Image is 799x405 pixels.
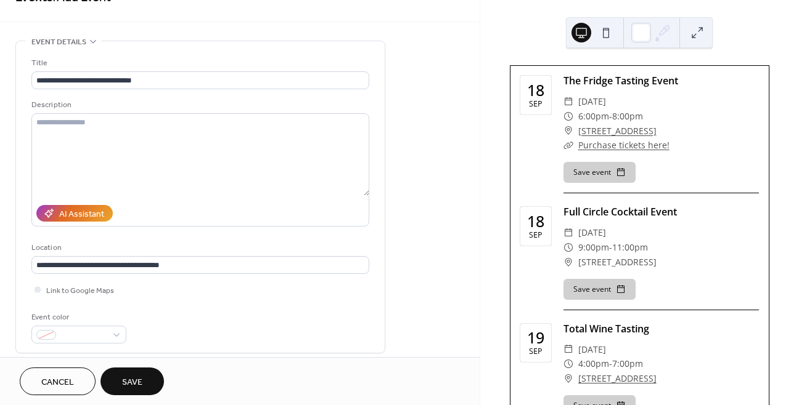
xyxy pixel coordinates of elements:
span: [DATE] [578,225,606,240]
div: Sep [529,231,543,239]
button: Save event [563,279,636,300]
button: Cancel [20,367,96,395]
button: AI Assistant [36,205,113,222]
div: Full Circle Cocktail Event [563,204,759,219]
div: AI Assistant [59,208,104,221]
div: ​ [563,240,573,255]
div: ​ [563,342,573,357]
div: ​ [563,356,573,371]
span: 8:00pm [612,109,643,124]
span: [STREET_ADDRESS] [578,255,657,270]
span: Link to Google Maps [46,284,114,297]
div: ​ [563,371,573,386]
span: 7:00pm [612,356,643,371]
span: 9:00pm [578,240,609,255]
span: 6:00pm [578,109,609,124]
span: - [609,109,612,124]
div: ​ [563,225,573,240]
a: [STREET_ADDRESS] [578,124,657,138]
div: ​ [563,109,573,124]
span: Cancel [41,376,74,389]
button: Save event [563,162,636,183]
div: ​ [563,94,573,109]
span: - [609,356,612,371]
div: Description [31,98,367,111]
a: [STREET_ADDRESS] [578,371,657,386]
div: Sep [529,100,543,108]
span: [DATE] [578,342,606,357]
div: Total Wine Tasting [563,321,759,336]
div: ​ [563,255,573,270]
div: 19 [527,330,544,345]
span: 4:00pm [578,356,609,371]
a: The Fridge Tasting Event [563,74,678,87]
div: Location [31,241,367,254]
span: Event details [31,36,86,49]
span: - [609,240,612,255]
div: Title [31,57,367,70]
span: [DATE] [578,94,606,109]
button: Save [100,367,164,395]
span: Save [122,376,142,389]
div: 18 [527,82,544,98]
div: Event color [31,311,124,324]
a: Purchase tickets here! [578,139,670,151]
div: ​ [563,138,573,153]
div: Sep [529,348,543,356]
div: 18 [527,214,544,229]
div: ​ [563,124,573,138]
span: 11:00pm [612,240,648,255]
